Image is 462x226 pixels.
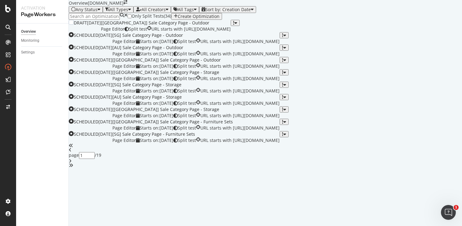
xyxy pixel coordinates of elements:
div: [DATE] [98,119,112,125]
button: All Creators [133,6,171,13]
span: Page Editor [112,38,136,44]
div: SCHEDULED [74,45,98,51]
div: angle-right [69,159,462,163]
div: neutral label [136,63,173,69]
div: Activation [21,5,63,11]
div: brand label [173,125,196,131]
span: Page Editor [112,51,136,57]
div: [DATE] [98,57,112,63]
div: neutral label [136,113,173,119]
span: Split test [178,113,196,118]
div: neutral label [112,63,136,69]
div: URL starts with [URL][DOMAIN_NAME] [200,88,280,94]
span: Page Editor [112,113,136,118]
span: Split test [178,75,196,81]
span: Split test [178,100,196,106]
span: Split test [178,125,196,131]
div: [DATE] [98,69,112,75]
div: [SG] Sale Category Page - Storage [112,82,280,88]
div: Overview [21,28,36,35]
div: brand label [173,88,196,94]
div: neutral label [112,75,136,82]
div: [[GEOGRAPHIC_DATA]] Sale Category Page - Storage [112,69,280,75]
div: Create Optimization [178,14,220,19]
div: neutral label [136,125,173,131]
span: Starts on: [DATE] [140,113,173,118]
div: DRAFT [74,20,87,26]
div: [[GEOGRAPHIC_DATA]] Sale Category Page - Storage [112,106,280,113]
div: All Creators [142,7,166,12]
a: Settings [21,49,64,56]
div: Sort by: Creation Date [205,7,251,12]
div: URL starts with [URL][DOMAIN_NAME] [200,113,280,119]
div: SCHEDULED [74,32,98,38]
button: All Types [103,6,133,13]
div: page / 19 [69,152,462,159]
span: Page Editor [101,26,124,32]
input: Search an Optimization [69,13,120,20]
div: URL starts with [URL][DOMAIN_NAME] [200,125,280,131]
div: neutral label [101,26,124,32]
div: [DATE] [98,82,112,88]
div: SCHEDULED [74,82,98,88]
div: angles-left [69,143,462,148]
div: SCHEDULED [74,106,98,113]
span: Split test [178,137,196,143]
div: [DATE] [98,32,112,38]
button: All Tags [171,6,199,13]
div: brand label [173,113,196,119]
div: [DATE] [98,131,112,137]
div: URL starts with [URL][DOMAIN_NAME] [200,63,280,69]
div: neutral label [112,88,136,94]
div: brand label [173,100,196,106]
iframe: Intercom live chat [441,205,456,220]
div: SCHEDULED [74,119,98,125]
span: Starts on: [DATE] [140,88,173,94]
span: Split test [178,38,196,44]
div: neutral label [112,113,136,119]
div: SCHEDULED [74,131,98,137]
div: Only Split Tests [132,13,164,20]
div: neutral label [136,88,173,94]
span: Split test [178,63,196,69]
span: Page Editor [112,125,136,131]
span: 1 [454,205,459,210]
span: Starts on: [DATE] [140,137,173,143]
div: brand label [173,63,196,69]
a: Monitoring [21,37,64,44]
span: Starts on: [DATE] [140,100,173,106]
div: URL starts with [URL][DOMAIN_NAME] [200,75,280,82]
div: neutral label [136,75,173,82]
span: Split test [178,51,196,57]
div: [AU] Sale Category Page - Storage [112,94,280,100]
div: [SG] Sale Category Page - Furniture Sets [112,131,280,137]
div: Monitoring [21,37,39,44]
div: Any Status [76,7,98,12]
span: Starts on: [DATE] [140,125,173,131]
a: Overview [21,28,64,35]
div: URL starts with [URL][DOMAIN_NAME] [151,26,231,32]
div: SCHEDULED [74,94,98,100]
div: [[GEOGRAPHIC_DATA]] Sale Category Page - Outdoor [101,20,231,26]
div: neutral label [112,38,136,45]
span: Page Editor [112,75,136,81]
div: [SG] Sale Category Page - Outdoor [112,32,280,38]
div: brand label [173,75,196,82]
div: [DATE] [98,106,112,113]
span: Page Editor [112,100,136,106]
div: PageWorkers [21,11,63,18]
div: URL starts with [URL][DOMAIN_NAME] [200,51,280,57]
span: Page Editor [112,137,136,143]
div: neutral label [112,100,136,106]
button: Any Status [69,6,103,13]
span: Split test [129,26,147,32]
div: URL starts with [URL][DOMAIN_NAME] [200,137,280,143]
div: neutral label [112,137,136,143]
span: Starts on: [DATE] [140,38,173,44]
div: [DATE] [98,94,112,100]
div: neutral label [136,51,173,57]
div: Settings [21,49,35,56]
div: [DATE] [87,20,101,26]
span: Starts on: [DATE] [140,51,173,57]
button: Create Optimization [171,13,222,20]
